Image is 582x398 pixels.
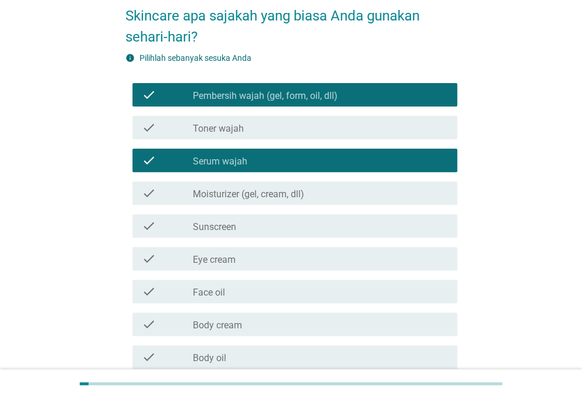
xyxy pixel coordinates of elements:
label: Body oil [193,352,226,364]
i: check [142,186,156,200]
i: info [125,53,135,63]
label: Face oil [193,287,225,298]
i: check [142,153,156,167]
label: Serum wajah [193,156,247,167]
i: check [142,284,156,298]
label: Body cream [193,320,242,331]
label: Moisturizer (gel, cream, dll) [193,188,304,200]
i: check [142,252,156,266]
label: Eye cream [193,254,236,266]
i: check [142,121,156,135]
label: Pilihlah sebanyak sesuka Anda [139,53,251,63]
i: check [142,350,156,364]
label: Sunscreen [193,221,236,233]
i: check [142,88,156,102]
i: check [142,219,156,233]
i: check [142,317,156,331]
label: Pembersih wajah (gel, form, oil, dll) [193,90,338,102]
label: Toner wajah [193,123,244,135]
